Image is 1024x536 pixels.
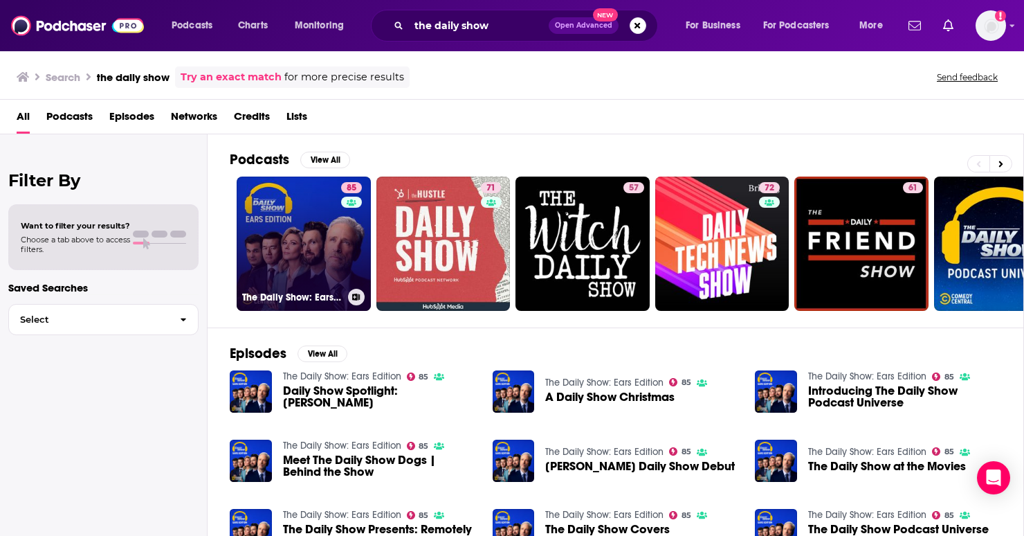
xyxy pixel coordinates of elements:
button: open menu [850,15,900,37]
a: The Daily Show: Ears Edition [808,446,926,458]
a: PodcastsView All [230,151,350,168]
button: View All [298,346,347,362]
span: Monitoring [295,16,344,35]
a: Podcasts [46,105,93,134]
span: Daily Show Spotlight: [PERSON_NAME] [283,385,476,409]
a: Lists [286,105,307,134]
a: 72 [759,182,780,193]
a: 85 [407,511,429,519]
a: EpisodesView All [230,345,347,362]
a: 57 [623,182,644,193]
a: Networks [171,105,217,134]
a: Episodes [109,105,154,134]
img: Daily Show Spotlight: Michael Kosta [230,370,272,413]
a: Show notifications dropdown [903,14,926,37]
p: Saved Searches [8,281,199,294]
a: Trevor Noah's Daily Show Debut [545,461,735,472]
a: Show notifications dropdown [938,14,959,37]
span: Choose a tab above to access filters. [21,235,130,254]
a: 71 [376,177,511,311]
span: Logged in as lorenzaingram [976,10,1006,41]
a: The Daily Show at the Movies [808,461,966,472]
a: The Daily Show: Ears Edition [545,509,664,521]
button: View All [300,152,350,168]
span: Credits [234,105,270,134]
h2: Podcasts [230,151,289,168]
span: 57 [629,181,639,195]
a: The Daily Show: Ears Edition [545,377,664,388]
span: For Business [686,16,740,35]
span: [PERSON_NAME] Daily Show Debut [545,461,735,472]
h3: Search [46,71,80,84]
img: Introducing The Daily Show Podcast Universe [755,370,797,413]
svg: Add a profile image [995,10,1006,21]
a: 85 [669,447,691,456]
span: Podcasts [172,16,212,35]
span: More [859,16,883,35]
a: Trevor Noah's Daily Show Debut [493,440,535,482]
span: For Podcasters [763,16,830,35]
a: The Daily Show: Ears Edition [283,509,401,521]
a: 57 [515,177,650,311]
button: open menu [754,15,850,37]
button: Select [8,304,199,335]
a: 61 [903,182,923,193]
span: 85 [682,512,691,519]
a: 72 [655,177,789,311]
span: 85 [419,512,428,519]
span: 85 [682,449,691,455]
h3: the daily show [97,71,170,84]
span: 85 [347,181,356,195]
span: Charts [238,16,268,35]
div: Open Intercom Messenger [977,461,1010,494]
a: The Daily Show: Ears Edition [808,370,926,382]
span: 85 [419,443,428,449]
img: A Daily Show Christmas [493,370,535,413]
a: 85 [341,182,362,193]
a: 85 [932,447,954,456]
button: open menu [162,15,230,37]
a: 85 [669,378,691,386]
a: Try an exact match [181,69,282,85]
a: All [17,105,30,134]
a: Introducing The Daily Show Podcast Universe [808,385,1001,409]
button: open menu [285,15,362,37]
a: 85 [407,373,429,381]
a: Meet The Daily Show Dogs | Behind the Show [283,454,476,478]
span: 85 [944,512,954,519]
input: Search podcasts, credits, & more... [409,15,549,37]
button: Open AdvancedNew [549,17,619,34]
span: New [593,8,618,21]
img: Meet The Daily Show Dogs | Behind the Show [230,440,272,482]
a: 71 [481,182,501,193]
span: 85 [944,449,954,455]
button: open menu [676,15,758,37]
span: for more precise results [284,69,404,85]
button: Show profile menu [976,10,1006,41]
img: Podchaser - Follow, Share and Rate Podcasts [11,12,144,39]
span: 61 [908,181,917,195]
img: User Profile [976,10,1006,41]
span: Select [9,315,169,324]
img: The Daily Show at the Movies [755,440,797,482]
span: 72 [765,181,774,195]
a: 85 [669,511,691,519]
a: A Daily Show Christmas [545,391,675,403]
a: Daily Show Spotlight: Michael Kosta [283,385,476,409]
a: The Daily Show: Ears Edition [283,370,401,382]
a: The Daily Show: Ears Edition [283,440,401,452]
a: 85 [407,442,429,450]
span: 85 [682,379,691,386]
